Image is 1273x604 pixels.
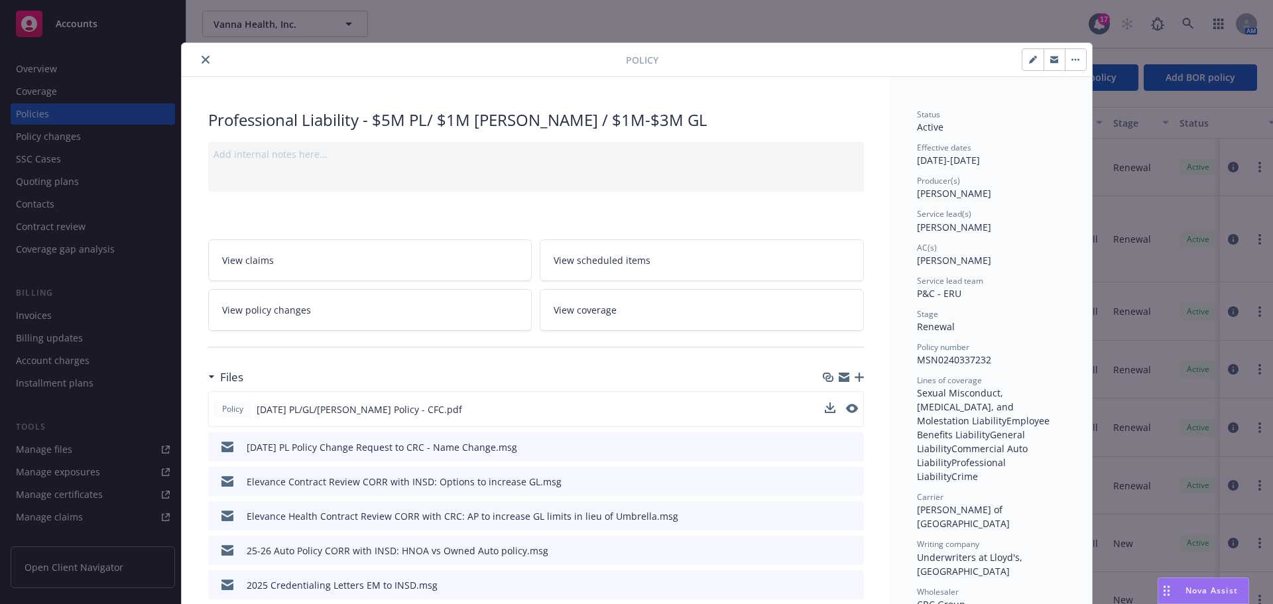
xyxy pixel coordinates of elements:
span: P&C - ERU [917,287,961,300]
button: download file [825,475,836,489]
span: [DATE] PL/GL/[PERSON_NAME] Policy - CFC.pdf [257,402,462,416]
span: Stage [917,308,938,320]
span: Writing company [917,538,979,550]
div: Add internal notes here... [213,147,859,161]
span: Carrier [917,491,943,503]
div: Professional Liability - $5M PL/ $1M [PERSON_NAME] / $1M-$3M GL [208,109,864,131]
button: preview file [847,544,859,558]
button: preview file [847,578,859,592]
button: close [198,52,213,68]
span: General Liability [917,428,1028,455]
button: download file [825,578,836,592]
a: View scheduled items [540,239,864,281]
button: preview file [846,402,858,416]
span: View claims [222,253,274,267]
button: download file [825,544,836,558]
span: Active [917,121,943,133]
div: [DATE] - [DATE] [917,142,1065,167]
button: download file [825,402,835,416]
button: download file [825,440,836,454]
button: preview file [846,404,858,413]
div: 2025 Credentialing Letters EM to INSD.msg [247,578,438,592]
span: Employee Benefits Liability [917,414,1052,441]
span: View scheduled items [554,253,650,267]
div: Elevance Contract Review CORR with INSD: Options to increase GL.msg [247,475,562,489]
span: MSN0240337232 [917,353,991,366]
span: Professional Liability [917,456,1008,483]
span: Producer(s) [917,175,960,186]
span: [PERSON_NAME] [917,187,991,200]
span: [PERSON_NAME] [917,254,991,267]
div: Elevance Health Contract Review CORR with CRC: AP to increase GL limits in lieu of Umbrella.msg [247,509,678,523]
span: Policy [626,53,658,67]
button: preview file [847,509,859,523]
h3: Files [220,369,243,386]
span: Sexual Misconduct, [MEDICAL_DATA], and Molestation Liability [917,387,1016,427]
button: download file [825,402,835,413]
a: View claims [208,239,532,281]
span: AC(s) [917,242,937,253]
div: Files [208,369,243,386]
span: [PERSON_NAME] of [GEOGRAPHIC_DATA] [917,503,1010,530]
div: Drag to move [1158,578,1175,603]
span: Nova Assist [1185,585,1238,596]
div: 25-26 Auto Policy CORR with INSD: HNOA vs Owned Auto policy.msg [247,544,548,558]
span: Underwriters at Lloyd's, [GEOGRAPHIC_DATA] [917,551,1025,577]
button: preview file [847,440,859,454]
span: Service lead(s) [917,208,971,219]
span: View policy changes [222,303,311,317]
span: Effective dates [917,142,971,153]
button: Nova Assist [1158,577,1249,604]
span: Policy number [917,341,969,353]
a: View coverage [540,289,864,331]
span: Wholesaler [917,586,959,597]
span: [PERSON_NAME] [917,221,991,233]
span: Policy [219,403,246,415]
span: Crime [951,470,978,483]
span: Renewal [917,320,955,333]
span: Commercial Auto Liability [917,442,1030,469]
button: preview file [847,475,859,489]
span: Service lead team [917,275,983,286]
a: View policy changes [208,289,532,331]
span: Status [917,109,940,120]
span: View coverage [554,303,617,317]
span: Lines of coverage [917,375,982,386]
div: [DATE] PL Policy Change Request to CRC - Name Change.msg [247,440,517,454]
button: download file [825,509,836,523]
